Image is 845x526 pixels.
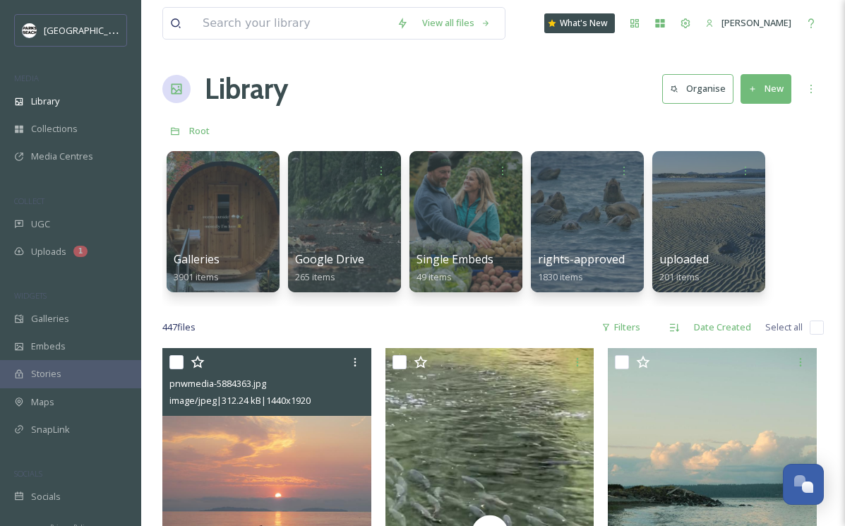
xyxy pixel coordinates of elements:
span: SnapLink [31,423,70,436]
span: 447 file s [162,321,196,334]
span: 1830 items [538,270,583,283]
a: [PERSON_NAME] [698,9,798,37]
span: SOCIALS [14,468,42,479]
span: MEDIA [14,73,39,83]
span: Stories [31,367,61,381]
span: Embeds [31,340,66,353]
a: View all files [415,9,498,37]
a: Google Drive265 items [295,253,364,283]
span: 3901 items [174,270,219,283]
span: [GEOGRAPHIC_DATA] Tourism [44,23,170,37]
span: Maps [31,395,54,409]
a: Library [205,68,288,110]
a: Galleries3901 items [174,253,220,283]
span: Galleries [174,251,220,267]
span: image/jpeg | 312.24 kB | 1440 x 1920 [169,394,311,407]
span: Root [189,124,210,137]
span: Google Drive [295,251,364,267]
span: pnwmedia-5884363.jpg [169,377,266,390]
span: uploaded [659,251,709,267]
span: Single Embeds [416,251,493,267]
span: Select all [765,321,803,334]
span: Media Centres [31,150,93,163]
div: 1 [73,246,88,257]
span: 49 items [416,270,452,283]
input: Search your library [196,8,390,39]
button: Organise [662,74,733,103]
a: Single Embeds49 items [416,253,493,283]
a: uploaded201 items [659,253,709,283]
div: Date Created [687,313,758,341]
a: rights-approved1830 items [538,253,625,283]
a: Root [189,122,210,139]
span: rights-approved [538,251,625,267]
span: Collections [31,122,78,136]
span: Galleries [31,312,69,325]
span: UGC [31,217,50,231]
span: WIDGETS [14,290,47,301]
span: COLLECT [14,196,44,206]
img: parks%20beach.jpg [23,23,37,37]
span: Socials [31,490,61,503]
button: New [741,74,791,103]
span: 265 items [295,270,335,283]
button: Open Chat [783,464,824,505]
span: Uploads [31,245,66,258]
span: Library [31,95,59,108]
a: What's New [544,13,615,33]
span: 201 items [659,270,700,283]
div: Filters [594,313,647,341]
span: [PERSON_NAME] [721,16,791,29]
